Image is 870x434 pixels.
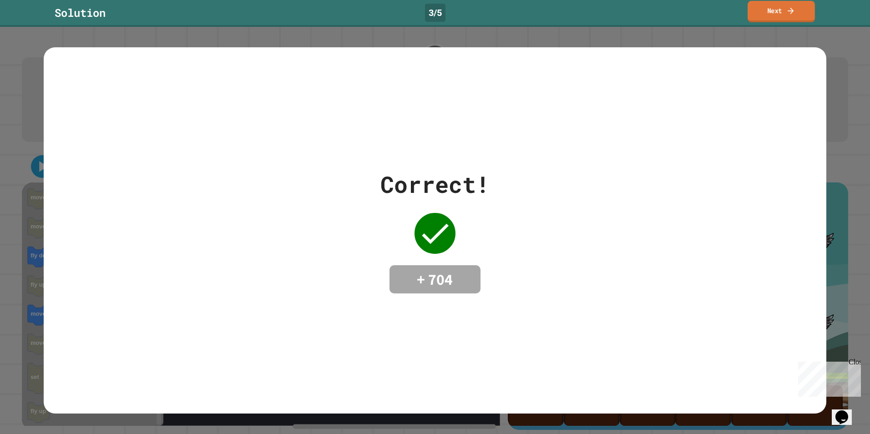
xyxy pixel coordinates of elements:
div: Chat with us now!Close [4,4,63,58]
div: Solution [55,5,106,21]
iframe: chat widget [832,398,861,425]
a: Next [748,1,815,22]
div: 3 / 5 [425,4,445,22]
h4: + 704 [399,270,471,289]
div: Correct! [380,167,490,202]
iframe: chat widget [794,358,861,397]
